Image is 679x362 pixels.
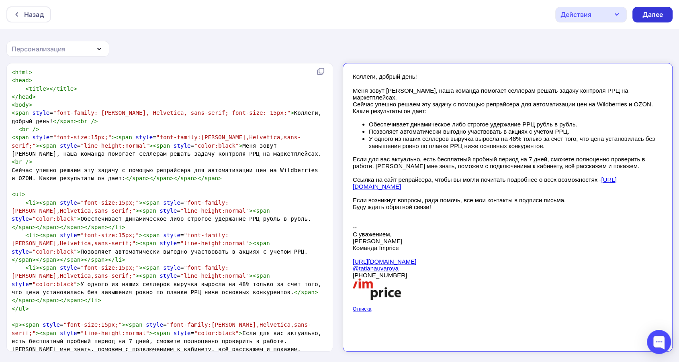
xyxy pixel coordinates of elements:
[194,142,239,149] span: "color:black"
[156,142,170,149] span: span
[43,232,56,238] span: span
[256,207,270,214] span: span
[139,199,146,206] span: ><
[63,321,122,328] span: "font-size:15px;"
[135,240,142,246] span: ><
[60,142,77,149] span: style
[160,207,177,214] span: style
[12,134,321,165] span: = = = = Меня зовут [PERSON_NAME], наша команда помогает селлерам решать задачу контроля РРЦ на ма...
[136,134,153,140] span: style
[18,297,32,303] span: span
[294,289,301,295] span: </
[15,321,19,328] span: p
[22,126,29,132] span: br
[43,264,56,271] span: span
[180,207,249,214] span: "line-height:normal"
[12,256,18,263] span: </
[146,321,163,328] span: style
[194,175,205,181] span: ></
[19,65,305,79] span: У одного из наших селлеров выручка выросла на 48% только за счет того, что цена установилась без ...
[43,321,60,328] span: style
[80,224,91,230] span: ></
[15,159,22,165] span: br
[18,224,32,230] span: span
[15,102,29,108] span: body
[122,224,125,230] span: >
[36,264,43,271] span: ><
[555,7,627,22] button: Действия
[18,256,32,263] span: span
[25,305,29,312] span: >
[12,110,15,116] span: <
[46,85,57,92] span: ></
[104,224,115,230] span: ></
[12,159,15,165] span: <
[60,199,77,206] span: style
[56,256,67,263] span: ></
[139,232,146,238] span: ><
[80,264,139,271] span: "font-size:15px;"
[122,321,129,328] span: ><
[32,134,49,140] span: style
[43,330,56,336] span: span
[119,134,132,140] span: span
[12,44,65,54] div: Персонализация
[6,41,109,57] button: Персонализация
[15,110,29,116] span: span
[156,330,170,336] span: span
[12,167,321,181] span: Сейчас упешно решаем эту задачу с помощью репрайсера для автоматизации цен на Wildberries и OZON....
[32,216,77,222] span: "color:black"
[249,273,256,279] span: ><
[80,330,149,336] span: "line-height:normal"
[194,330,239,336] span: "color:black"
[256,240,270,246] span: span
[12,321,15,328] span: <
[36,199,43,206] span: ><
[205,175,218,181] span: span
[22,191,26,197] span: >
[36,330,43,336] span: ><
[67,256,80,263] span: span
[19,51,227,58] span: Обеспечивает динамическое либо строгое удержание РРЦ рубль в рубль.
[25,321,39,328] span: span
[29,85,46,92] span: title
[32,281,77,287] span: "color:black"
[12,191,15,197] span: <
[642,10,663,19] div: Далее
[15,69,29,75] span: html
[74,118,80,124] span: ><
[91,118,98,124] span: />
[80,199,139,206] span: "font-size:15px;"
[77,281,81,287] span: >
[15,77,29,83] span: head
[249,207,256,214] span: ><
[132,175,146,181] span: span
[25,232,29,238] span: <
[80,118,87,124] span: br
[12,69,15,75] span: <
[19,58,219,65] span: Позволяет автоматически выгодно участвовать в акциях с учетом РРЦ.
[143,240,156,246] span: span
[18,94,32,100] span: head
[125,175,132,181] span: </
[32,256,43,263] span: ></
[25,264,29,271] span: <
[174,330,191,336] span: style
[43,199,56,206] span: span
[18,305,25,312] span: ul
[60,330,77,336] span: style
[77,216,81,222] span: >
[12,321,311,336] span: "font-family:[PERSON_NAME],Helvetica,sans-serif;"
[60,264,77,271] span: style
[56,224,67,230] span: ></
[24,10,44,19] div: Назад
[53,134,112,140] span: "font-size:15px;"
[29,199,36,206] span: li
[53,118,60,124] span: </
[170,175,180,181] span: ></
[56,297,67,303] span: ></
[3,236,22,242] a: Отписка
[25,159,32,165] span: />
[12,281,29,287] span: style
[12,248,29,255] span: style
